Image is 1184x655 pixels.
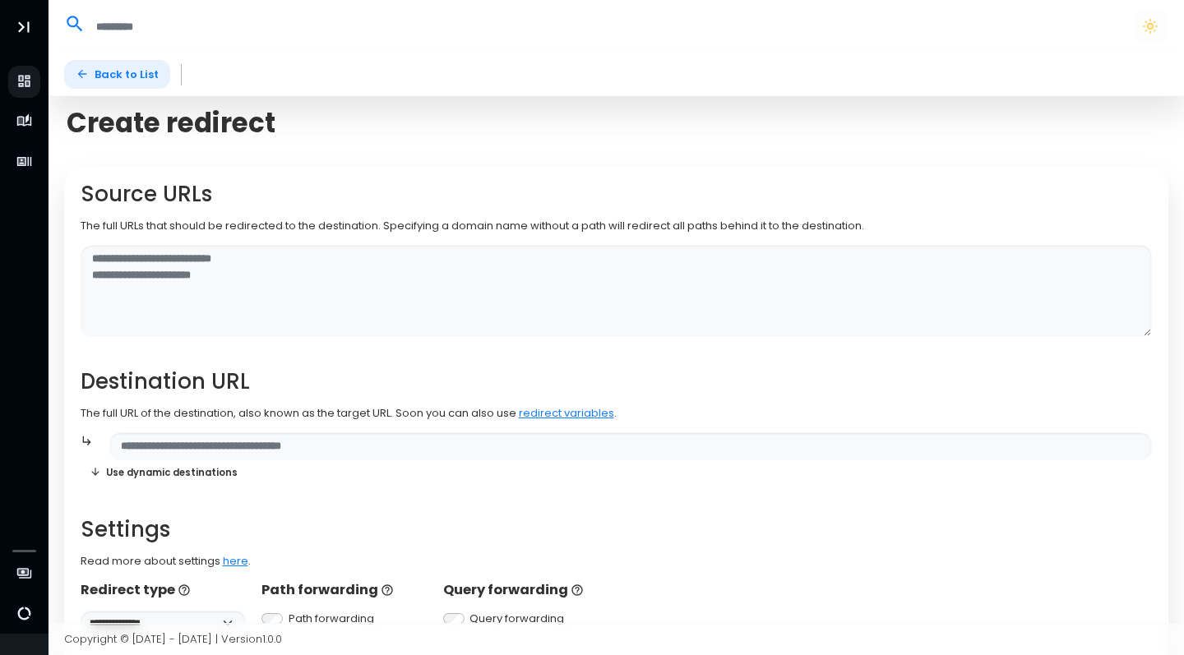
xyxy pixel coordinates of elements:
button: Toggle Aside [8,12,39,43]
a: Back to List [64,60,170,89]
button: Use dynamic destinations [81,460,247,484]
p: Query forwarding [443,580,608,600]
p: Path forwarding [261,580,427,600]
p: Redirect type [81,580,246,600]
h2: Settings [81,517,1153,542]
h2: Source URLs [81,182,1153,207]
label: Query forwarding [469,611,564,627]
label: Path forwarding [289,611,374,627]
h2: Destination URL [81,369,1153,394]
span: Create redirect [67,107,275,139]
p: The full URLs that should be redirected to the destination. Specifying a domain name without a pa... [81,218,1153,234]
a: redirect variables [519,405,614,421]
a: here [223,553,248,569]
span: Copyright © [DATE] - [DATE] | Version 1.0.0 [64,631,282,647]
p: Read more about settings . [81,553,1153,570]
p: The full URL of the destination, also known as the target URL. Soon you can also use . [81,405,1153,422]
